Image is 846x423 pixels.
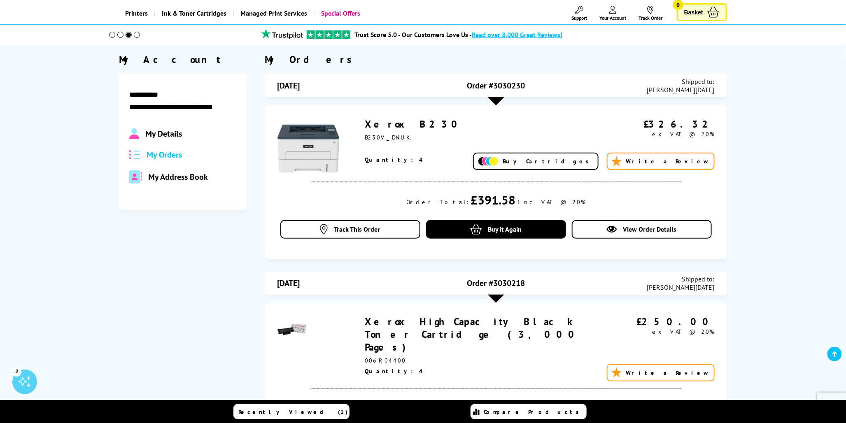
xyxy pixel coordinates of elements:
a: Ink & Toner Cartridges [154,3,233,24]
a: Xerox High Capacity Black Toner Cartridge (3,000 Pages) [365,315,580,353]
div: £391.58 [471,192,515,208]
img: trustpilot rating [307,30,350,39]
span: Write a Review [626,158,710,165]
span: Shipped to: [647,275,715,283]
a: Trust Score 5.0 - Our Customers Love Us -Read over 8,000 Great Reviews! [354,30,562,39]
div: My Account [119,53,247,66]
a: View Order Details [572,220,712,239]
span: [DATE] [277,278,300,288]
img: Xerox B230 [277,118,339,179]
span: Recently Viewed (1) [239,408,348,416]
span: Buy it Again [488,225,522,233]
span: My Details [146,128,182,139]
a: Xerox B230 [365,118,463,130]
span: Ink & Toner Cartridges [162,3,226,24]
img: trustpilot rating [257,29,307,39]
span: Compare Products [484,408,584,416]
div: Order Total: [406,198,468,206]
span: Buy Cartridges [503,158,594,165]
img: Profile.svg [129,128,139,139]
img: address-book-duotone-solid.svg [129,170,142,184]
div: 006R04400 [365,357,610,364]
img: all-order.svg [129,150,140,160]
a: Support [571,6,587,21]
a: Printers [119,3,154,24]
div: ex VAT @ 20% [610,130,715,138]
div: inc VAT @ 20% [517,198,585,206]
a: Buy it Again [426,220,566,239]
span: Order #3030230 [467,80,525,91]
span: View Order Details [623,225,677,233]
img: Add Cartridges [478,157,499,166]
span: Write a Review [626,369,710,377]
span: Quantity: 4 [365,367,424,375]
span: [DATE] [277,80,300,91]
span: Basket [684,7,703,18]
a: Track This Order [280,220,420,239]
div: B230V_DNIUK [365,134,610,141]
div: ex VAT @ 20% [610,328,715,335]
a: Compare Products [471,404,587,419]
span: [PERSON_NAME][DATE] [647,283,715,291]
a: Your Account [599,6,626,21]
span: Read over 8,000 Great Reviews! [472,30,562,39]
a: Buy Cartridges [473,153,599,170]
div: £326.32 [610,118,715,130]
div: My Orders [265,53,727,66]
span: Your Account [599,15,626,21]
div: 2 [12,367,21,376]
span: My Orders [147,149,182,160]
span: Shipped to: [647,77,715,86]
span: Order #3030218 [467,278,525,288]
a: Write a Review [607,153,715,170]
span: Quantity: 4 [365,156,424,163]
a: Managed Print Services [233,3,313,24]
span: Track This Order [334,225,380,233]
img: Xerox High Capacity Black Toner Cartridge (3,000 Pages) [277,315,306,344]
a: Basket 0 [677,3,727,21]
span: [PERSON_NAME][DATE] [647,86,715,94]
span: Support [571,15,587,21]
a: Recently Viewed (1) [233,404,350,419]
div: £300.00 [471,399,515,415]
div: £250.00 [610,315,715,328]
a: Track Order [639,6,662,21]
span: My Address Book [148,172,208,182]
a: Special Offers [313,3,366,24]
a: Write a Review [607,364,715,381]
